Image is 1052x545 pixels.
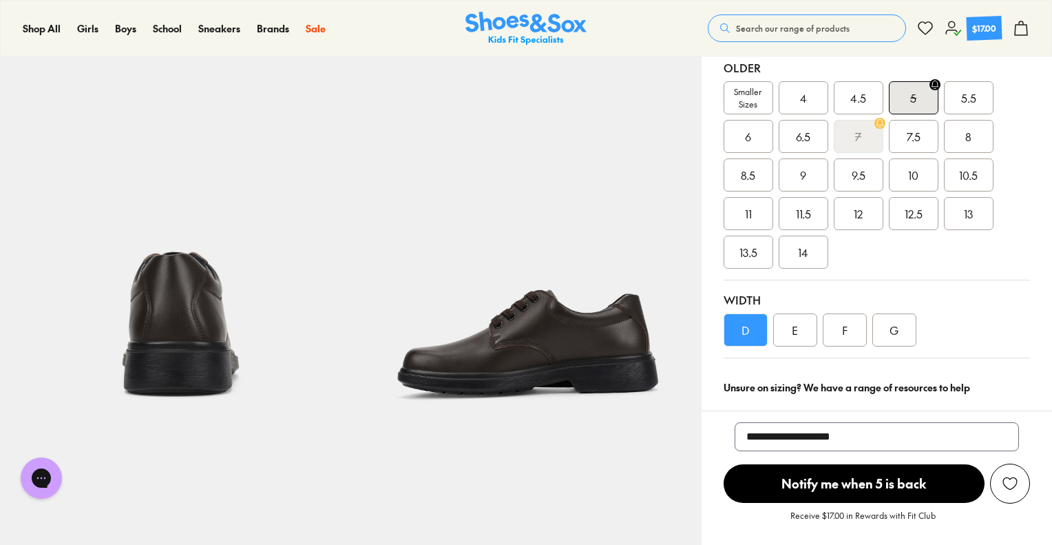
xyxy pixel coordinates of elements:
span: 4 [800,90,807,106]
a: Boys [115,21,136,36]
span: 13.5 [739,244,757,260]
span: 10 [908,167,918,183]
div: D [724,313,768,347]
div: $17.00 [972,21,997,34]
span: 9.5 [852,167,865,183]
span: Search our range of products [736,22,850,34]
span: Shop All [23,21,61,35]
button: Search our range of products [708,14,906,42]
a: Girls [77,21,98,36]
span: 8 [965,128,971,145]
img: SNS_Logo_Responsive.svg [465,12,587,45]
a: Sale [306,21,326,36]
span: 5.5 [961,90,976,106]
span: 6 [745,128,751,145]
span: 9 [800,167,806,183]
div: G [872,313,916,347]
span: 14 [798,244,808,260]
span: Sneakers [198,21,240,35]
span: 12 [854,205,863,222]
div: F [823,313,867,347]
a: Sneakers [198,21,240,36]
span: Girls [77,21,98,35]
a: $17.00 [945,17,1002,40]
span: Boys [115,21,136,35]
span: 8.5 [741,167,755,183]
span: 11.5 [796,205,811,222]
span: 7.5 [907,128,920,145]
a: Brands [257,21,289,36]
img: 7-109643_1 [350,90,701,441]
iframe: Gorgias live chat messenger [14,453,69,504]
span: 10.5 [959,167,978,183]
span: Sale [306,21,326,35]
button: Add to wishlist [990,464,1030,504]
div: Unsure on sizing? We have a range of resources to help [724,380,1030,395]
a: Shop All [23,21,61,36]
p: Receive $17.00 in Rewards with Fit Club [790,509,936,534]
button: Notify me when 5 is back [724,464,985,504]
div: Older [724,59,1030,76]
span: School [153,21,182,35]
div: E [773,313,817,347]
span: 11 [745,205,752,222]
a: School [153,21,182,36]
a: Shoes & Sox [465,12,587,45]
s: 5 [910,90,916,106]
span: Smaller Sizes [724,85,772,110]
span: 12.5 [905,205,923,222]
div: Width [724,291,1030,308]
s: 7 [855,128,861,145]
span: 6.5 [796,128,810,145]
span: 4.5 [850,90,866,106]
span: 13 [964,205,973,222]
span: Brands [257,21,289,35]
